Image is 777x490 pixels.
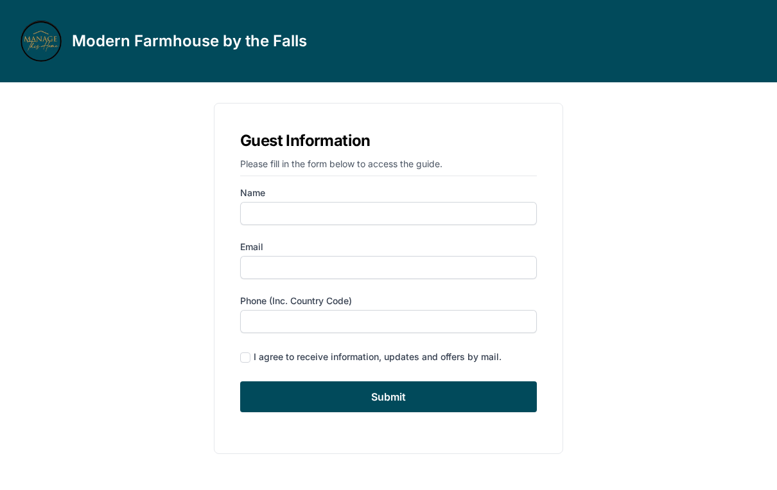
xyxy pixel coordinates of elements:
[21,21,307,62] a: Modern Farmhouse by the Falls
[240,295,537,307] label: Phone (inc. country code)
[240,381,537,412] input: Submit
[72,31,307,51] h3: Modern Farmhouse by the Falls
[240,158,537,176] p: Please fill in the form below to access the guide.
[240,129,537,152] h1: Guest Information
[240,186,537,199] label: Name
[21,21,62,62] img: r2mnu3j99m3qckd0w7t99gb186jo
[254,350,502,363] div: I agree to receive information, updates and offers by mail.
[240,240,537,253] label: Email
